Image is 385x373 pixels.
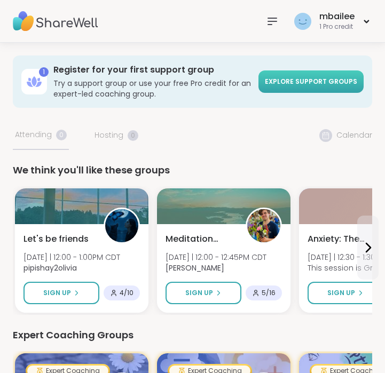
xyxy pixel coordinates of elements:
b: pipishay2olivia [23,263,77,273]
span: [DATE] | 12:00 - 12:45PM CDT [166,252,266,263]
span: Sign Up [327,288,355,298]
button: Sign Up [308,282,383,304]
span: Explore support groups [265,77,357,86]
b: [PERSON_NAME] [166,263,224,273]
button: Sign Up [23,282,99,304]
div: mbailee [319,11,355,22]
div: Expert Coaching Groups [13,328,372,343]
img: Nicholas [247,209,280,242]
h3: Try a support group or use your free Pro credit for an expert-led coaching group. [53,78,252,99]
div: 1 Pro credit [319,22,355,31]
span: Sign Up [43,288,71,298]
span: 4 / 10 [120,289,133,297]
span: [DATE] | 12:00 - 1:00PM CDT [23,252,120,263]
span: Sign Up [185,288,213,298]
img: pipishay2olivia [105,209,138,242]
div: 1 [39,67,49,77]
h3: Register for your first support group [53,64,252,76]
span: 5 / 16 [262,289,276,297]
span: Let's be friends [23,233,89,245]
span: Meditation Practice Circle [166,233,234,245]
img: ShareWell Nav Logo [13,3,98,40]
a: Explore support groups [258,70,364,93]
span: Anxiety: The Ups and Downs [308,233,376,245]
button: Sign Up [166,282,241,304]
div: We think you'll like these groups [13,163,372,178]
img: mbailee [294,13,311,30]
